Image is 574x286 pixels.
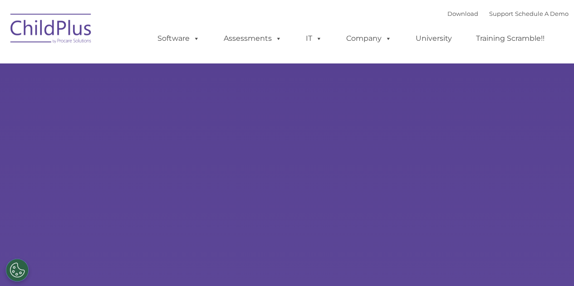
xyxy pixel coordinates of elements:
[515,10,569,17] a: Schedule A Demo
[407,29,461,48] a: University
[148,29,209,48] a: Software
[6,7,97,53] img: ChildPlus by Procare Solutions
[467,29,554,48] a: Training Scramble!!
[337,29,401,48] a: Company
[447,10,478,17] a: Download
[6,259,29,281] button: Cookies Settings
[447,10,569,17] font: |
[297,29,331,48] a: IT
[215,29,291,48] a: Assessments
[489,10,513,17] a: Support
